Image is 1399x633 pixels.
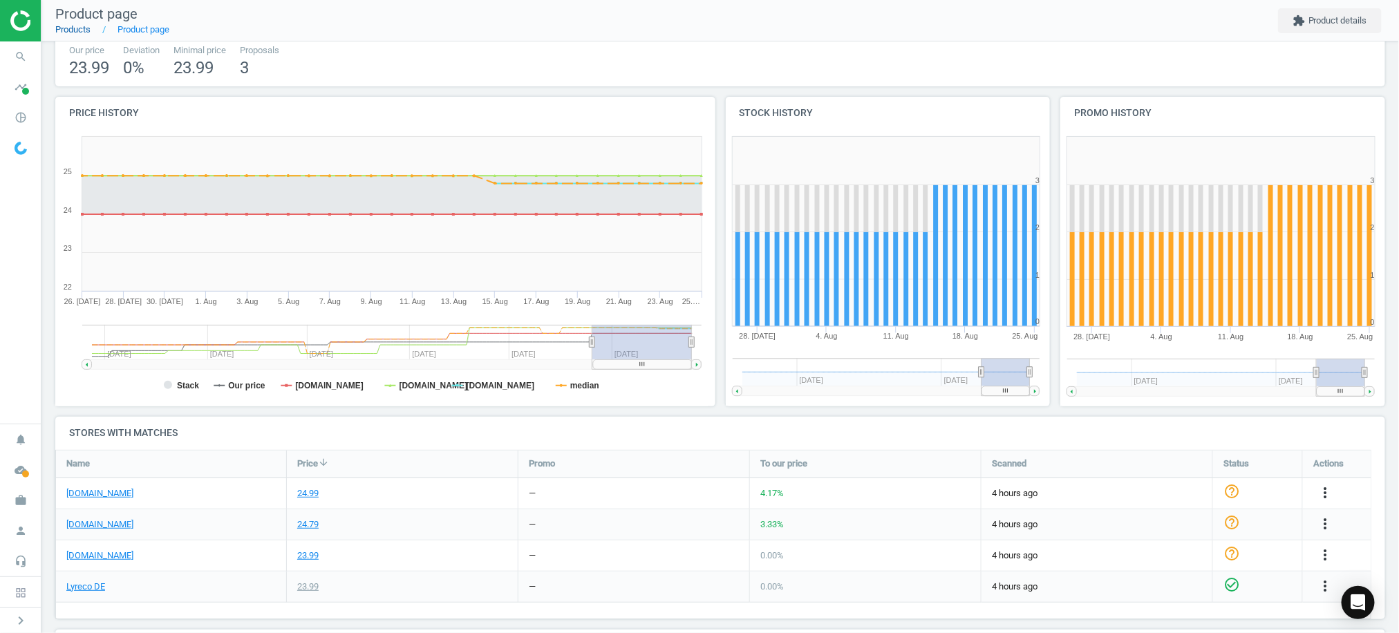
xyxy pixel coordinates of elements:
[739,332,776,341] tspan: 28. [DATE]
[66,580,105,593] a: Lyreco DE
[55,6,138,22] span: Product page
[8,426,34,453] i: notifications
[1317,516,1333,533] button: more_vert
[297,549,319,562] div: 23.99
[570,381,599,390] tspan: median
[8,74,34,100] i: timeline
[318,457,329,468] i: arrow_downward
[1218,332,1243,341] tspan: 11. Aug
[64,244,72,252] text: 23
[3,612,38,630] button: chevron_right
[648,297,673,305] tspan: 23. Aug
[1223,576,1240,593] i: check_circle_outline
[8,518,34,544] i: person
[441,297,467,305] tspan: 13. Aug
[1293,15,1305,27] i: extension
[105,297,142,305] tspan: 28. [DATE]
[1223,514,1240,531] i: help_outline
[55,417,1385,449] h4: Stores with matches
[173,58,214,77] span: 23.99
[529,457,555,470] span: Promo
[66,487,133,500] a: [DOMAIN_NAME]
[295,381,364,390] tspan: [DOMAIN_NAME]
[55,97,715,129] h4: Price history
[297,580,319,593] div: 23.99
[1342,586,1375,619] div: Open Intercom Messenger
[123,58,144,77] span: 0 %
[8,104,34,131] i: pie_chart_outlined
[8,548,34,574] i: headset_mic
[228,381,265,390] tspan: Our price
[726,97,1051,129] h4: Stock history
[883,332,909,341] tspan: 11. Aug
[1035,318,1040,326] text: 0
[10,10,109,31] img: ajHJNr6hYgQAAAAASUVORK5CYII=
[64,206,72,214] text: 24
[1317,578,1333,596] button: more_vert
[64,283,72,291] text: 22
[177,381,199,390] tspan: Stack
[123,44,160,57] span: Deviation
[1371,318,1375,326] text: 0
[66,549,133,562] a: [DOMAIN_NAME]
[319,297,341,305] tspan: 7. Aug
[278,297,299,305] tspan: 5. Aug
[529,580,536,593] div: —
[1035,271,1040,279] text: 1
[523,297,549,305] tspan: 17. Aug
[400,381,468,390] tspan: [DOMAIN_NAME]
[760,457,807,470] span: To our price
[1371,223,1375,232] text: 2
[69,44,109,57] span: Our price
[147,297,183,305] tspan: 30. [DATE]
[992,487,1202,500] span: 4 hours ago
[529,518,536,531] div: —
[236,297,258,305] tspan: 3. Aug
[1060,97,1385,129] h4: Promo history
[1317,484,1333,502] button: more_vert
[1371,176,1375,185] text: 3
[816,332,837,341] tspan: 4. Aug
[1013,332,1038,341] tspan: 25. Aug
[1317,484,1333,501] i: more_vert
[1288,332,1313,341] tspan: 18. Aug
[1371,271,1375,279] text: 1
[55,24,91,35] a: Products
[1035,223,1040,232] text: 2
[992,580,1202,593] span: 4 hours ago
[1035,176,1040,185] text: 3
[8,457,34,483] i: cloud_done
[467,381,535,390] tspan: [DOMAIN_NAME]
[1074,332,1111,341] tspan: 28. [DATE]
[240,58,249,77] span: 3
[69,58,109,77] span: 23.99
[992,518,1202,531] span: 4 hours ago
[173,44,226,57] span: Minimal price
[1317,547,1333,563] i: more_vert
[1223,483,1240,500] i: help_outline
[606,297,632,305] tspan: 21. Aug
[361,297,382,305] tspan: 9. Aug
[12,612,29,629] i: chevron_right
[529,487,536,500] div: —
[1317,516,1333,532] i: more_vert
[760,550,784,560] span: 0.00 %
[482,297,508,305] tspan: 15. Aug
[1151,332,1172,341] tspan: 4. Aug
[118,24,169,35] a: Product page
[66,518,133,531] a: [DOMAIN_NAME]
[952,332,978,341] tspan: 18. Aug
[66,457,90,470] span: Name
[760,488,784,498] span: 4.17 %
[760,519,784,529] span: 3.33 %
[1223,545,1240,562] i: help_outline
[297,457,318,470] span: Price
[196,297,217,305] tspan: 1. Aug
[64,297,101,305] tspan: 26. [DATE]
[992,457,1026,470] span: Scanned
[760,581,784,592] span: 0.00 %
[64,167,72,176] text: 25
[8,487,34,513] i: work
[15,142,27,155] img: wGWNvw8QSZomAAAAABJRU5ErkJggg==
[1313,457,1344,470] span: Actions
